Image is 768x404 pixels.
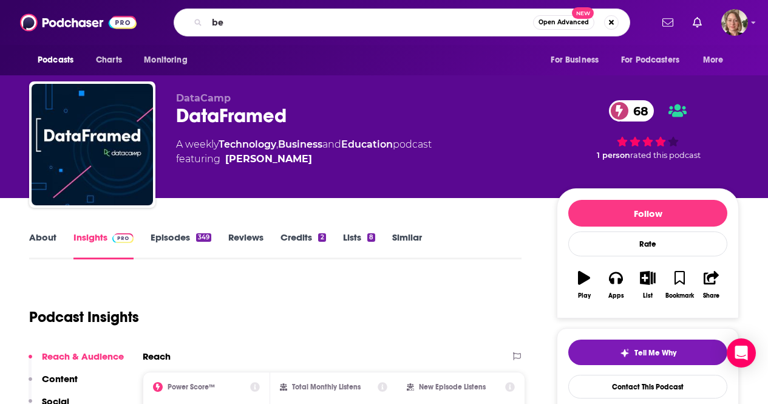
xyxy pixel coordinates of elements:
[42,373,78,385] p: Content
[665,292,694,300] div: Bookmark
[292,383,361,391] h2: Total Monthly Listens
[29,308,139,326] h1: Podcast Insights
[168,383,215,391] h2: Power Score™
[143,351,171,362] h2: Reach
[343,231,375,259] a: Lists8
[276,139,278,150] span: ,
[42,351,124,362] p: Reach & Audience
[278,139,322,150] a: Business
[29,373,78,395] button: Content
[600,263,631,307] button: Apps
[643,292,653,300] div: List
[20,11,137,34] img: Podchaser - Follow, Share and Rate Podcasts
[621,52,679,69] span: For Podcasters
[144,52,187,69] span: Monitoring
[620,348,630,358] img: tell me why sparkle
[557,92,739,168] div: 68 1 personrated this podcast
[568,200,727,227] button: Follow
[568,375,727,399] a: Contact This Podcast
[630,151,701,160] span: rated this podcast
[367,233,375,242] div: 8
[392,231,422,259] a: Similar
[597,151,630,160] span: 1 person
[73,231,134,259] a: InsightsPodchaser Pro
[29,231,56,259] a: About
[176,137,432,166] div: A weekly podcast
[151,231,211,259] a: Episodes349
[112,233,134,243] img: Podchaser Pro
[634,348,676,358] span: Tell Me Why
[341,139,393,150] a: Education
[176,152,432,166] span: featuring
[207,13,533,32] input: Search podcasts, credits, & more...
[88,49,129,72] a: Charts
[196,233,211,242] div: 349
[695,49,739,72] button: open menu
[568,340,727,365] button: tell me why sparkleTell Me Why
[608,292,624,300] div: Apps
[721,9,748,36] span: Logged in as AriFortierPr
[38,52,73,69] span: Podcasts
[568,263,600,307] button: Play
[696,263,727,307] button: Share
[176,92,231,104] span: DataCamp
[219,139,276,150] a: Technology
[721,9,748,36] img: User Profile
[29,49,89,72] button: open menu
[228,231,263,259] a: Reviews
[632,263,664,307] button: List
[578,292,591,300] div: Play
[318,233,325,242] div: 2
[658,12,678,33] a: Show notifications dropdown
[721,9,748,36] button: Show profile menu
[688,12,707,33] a: Show notifications dropdown
[419,383,486,391] h2: New Episode Listens
[280,231,325,259] a: Credits2
[703,292,719,300] div: Share
[609,100,654,122] a: 68
[664,263,695,307] button: Bookmark
[96,52,122,69] span: Charts
[29,351,124,373] button: Reach & Audience
[727,338,756,368] div: Open Intercom Messenger
[613,49,697,72] button: open menu
[568,231,727,256] div: Rate
[539,19,589,26] span: Open Advanced
[225,152,312,166] a: Adel Nehme
[542,49,614,72] button: open menu
[533,15,594,30] button: Open AdvancedNew
[174,9,630,36] div: Search podcasts, credits, & more...
[621,100,654,122] span: 68
[551,52,599,69] span: For Business
[322,139,341,150] span: and
[32,84,153,205] img: DataFramed
[572,7,594,19] span: New
[703,52,724,69] span: More
[135,49,203,72] button: open menu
